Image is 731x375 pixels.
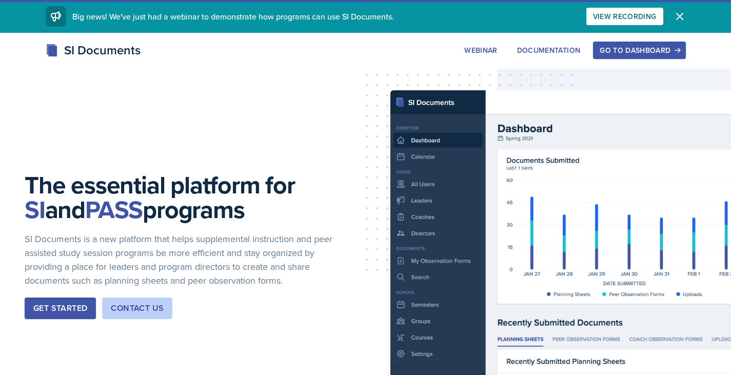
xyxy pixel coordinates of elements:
[464,46,497,54] div: Webinar
[25,298,96,319] button: Get Started
[586,8,663,25] button: View Recording
[33,302,87,314] div: Get Started
[517,46,581,54] div: Documentation
[458,42,504,59] button: Webinar
[510,42,587,59] button: Documentation
[593,12,657,21] div: View Recording
[46,41,141,60] div: SI Documents
[593,42,685,59] button: Go to Dashboard
[111,302,164,314] div: Contact Us
[72,11,394,22] span: Big news! We've just had a webinar to demonstrate how programs can use SI Documents.
[102,298,172,319] button: Contact Us
[600,46,679,54] div: Go to Dashboard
